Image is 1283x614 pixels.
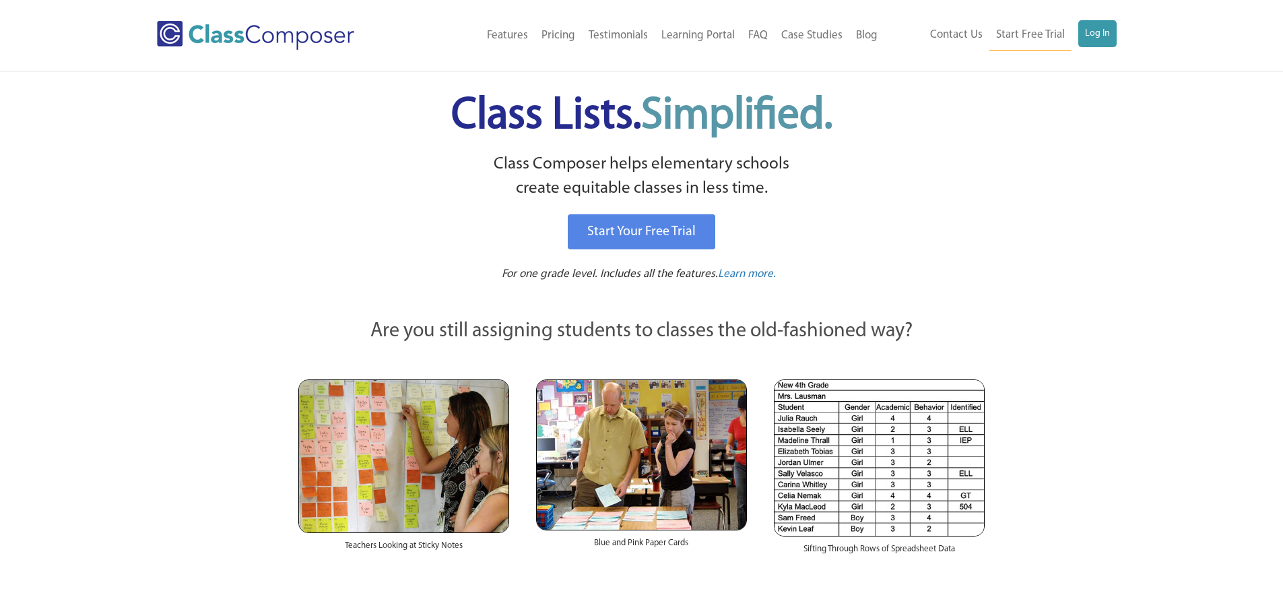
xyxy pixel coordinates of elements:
img: Blue and Pink Paper Cards [536,379,747,530]
span: Simplified. [641,94,832,138]
a: Log In [1078,20,1117,47]
a: Learning Portal [655,21,742,51]
a: Pricing [535,21,582,51]
nav: Header Menu [884,20,1117,51]
span: For one grade level. Includes all the features. [502,268,718,280]
a: Learn more. [718,266,776,283]
a: Features [480,21,535,51]
div: Sifting Through Rows of Spreadsheet Data [774,536,985,569]
img: Spreadsheets [774,379,985,536]
a: Testimonials [582,21,655,51]
div: Teachers Looking at Sticky Notes [298,533,509,565]
a: Case Studies [775,21,849,51]
span: Learn more. [718,268,776,280]
nav: Header Menu [409,21,884,51]
span: Class Lists. [451,94,832,138]
a: Start Your Free Trial [568,214,715,249]
p: Class Composer helps elementary schools create equitable classes in less time. [296,152,987,202]
img: Class Composer [157,21,354,50]
div: Blue and Pink Paper Cards [536,530,747,563]
span: Start Your Free Trial [587,225,696,239]
a: Blog [849,21,884,51]
a: FAQ [742,21,775,51]
p: Are you still assigning students to classes the old-fashioned way? [298,317,985,346]
img: Teachers Looking at Sticky Notes [298,379,509,533]
a: Contact Us [923,20,989,50]
a: Start Free Trial [989,20,1072,51]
